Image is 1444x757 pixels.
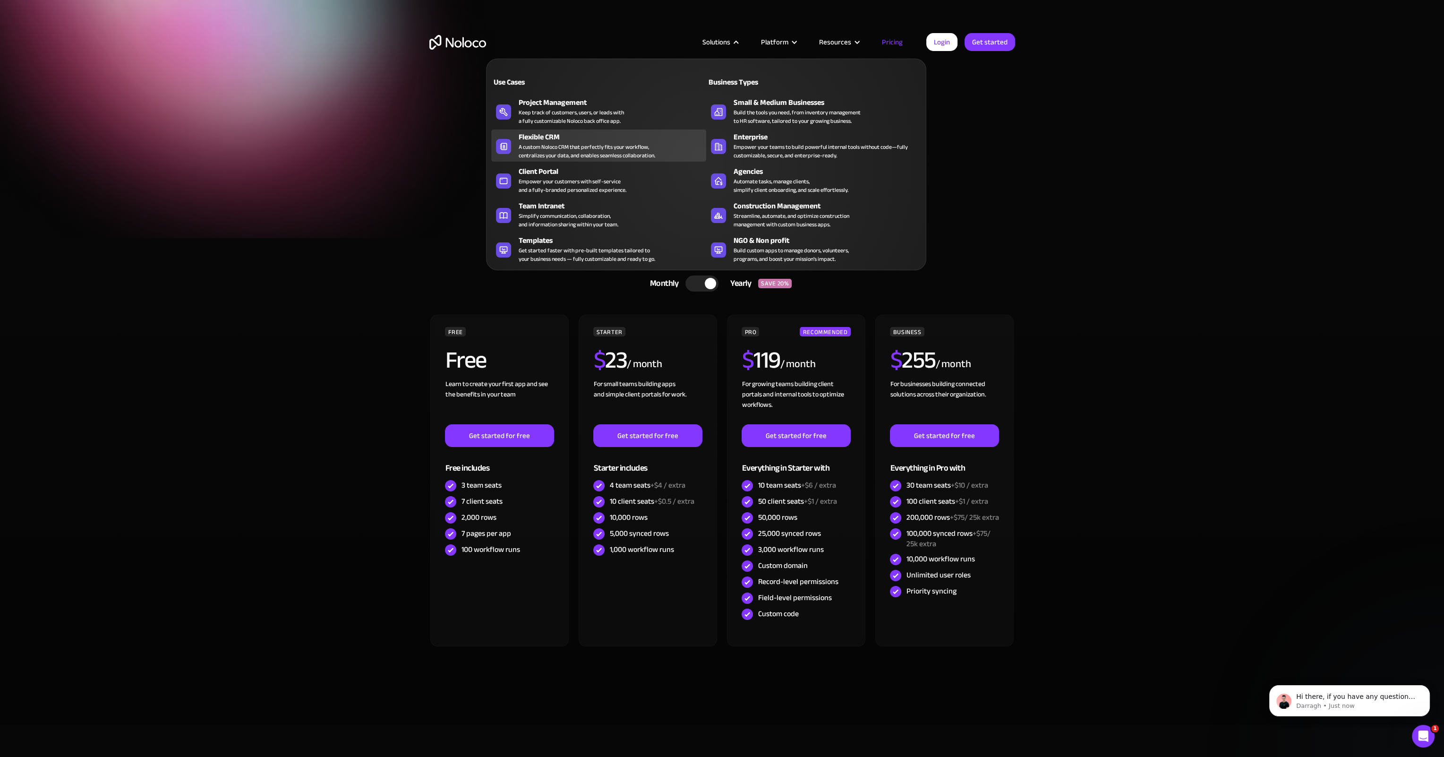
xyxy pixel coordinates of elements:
a: Get started for free [890,424,999,447]
a: AgenciesAutomate tasks, manage clients,simplify client onboarding, and scale effortlessly. [706,164,921,196]
span: $ [742,338,753,382]
a: Small & Medium BusinessesBuild the tools you need, from inventory managementto HR software, tailo... [706,95,921,127]
div: Automate tasks, manage clients, simplify client onboarding, and scale effortlessly. [734,177,848,194]
a: Project ManagementKeep track of customers, users, or leads witha fully customizable Noloco back o... [491,95,706,127]
div: Construction Management [734,200,925,212]
h2: Start for free. Upgrade to support your business at any stage. [429,146,1015,161]
div: 30 team seats [906,480,988,490]
div: Empower your customers with self-service and a fully-branded personalized experience. [519,177,626,194]
div: 100,000 synced rows [906,528,999,549]
a: Construction ManagementStreamline, automate, and optimize constructionmanagement with custom busi... [706,198,921,231]
div: Streamline, automate, and optimize construction management with custom business apps. [734,212,849,229]
a: NGO & Non profitBuild custom apps to manage donors, volunteers,programs, and boost your mission’s... [706,233,921,265]
div: Free includes [445,447,554,478]
a: Pricing [870,36,914,48]
a: Get started for free [593,424,702,447]
div: Resources [819,36,851,48]
div: Unlimited user roles [906,570,970,580]
nav: Solutions [486,45,926,270]
div: 5,000 synced rows [609,528,668,539]
a: TemplatesGet started faster with pre-built templates tailored toyour business needs — fully custo... [491,233,706,265]
div: / month [935,357,971,372]
h2: 119 [742,348,780,372]
div: 25,000 synced rows [758,528,820,539]
div: RECOMMENDED [800,327,850,336]
div: 10 client seats [609,496,694,507]
div: Platform [761,36,788,48]
div: 50 client seats [758,496,837,507]
div: Project Management [519,97,710,108]
div: Custom domain [758,560,807,571]
div: Yearly [718,276,758,291]
span: +$4 / extra [650,478,685,492]
span: +$10 / extra [950,478,988,492]
a: Use Cases [491,71,706,93]
div: Learn to create your first app and see the benefits in your team ‍ [445,379,554,424]
div: / month [780,357,815,372]
a: home [429,35,486,50]
span: +$75/ 25k extra [949,510,999,525]
div: FREE [445,327,466,336]
div: 100 workflow runs [461,544,520,555]
div: For growing teams building client portals and internal tools to optimize workflows. [742,379,850,424]
span: 1 [1431,725,1439,732]
div: Everything in Pro with [890,447,999,478]
div: 3 team seats [461,480,501,490]
a: Get started for free [445,424,554,447]
a: Login [926,33,957,51]
a: Client PortalEmpower your customers with self-serviceand a fully-branded personalized experience. [491,164,706,196]
div: Solutions [691,36,749,48]
div: 1,000 workflow runs [609,544,674,555]
div: A custom Noloco CRM that perfectly fits your workflow, centralizes your data, and enables seamles... [519,143,655,160]
div: 100 client seats [906,496,988,507]
div: Priority syncing [906,586,956,596]
div: Simplify communication, collaboration, and information sharing within your team. [519,212,618,229]
div: For small teams building apps and simple client portals for work. ‍ [593,379,702,424]
h2: 23 [593,348,627,372]
div: 2,000 rows [461,512,496,523]
div: Team Intranet [519,200,710,212]
iframe: Intercom live chat [1412,725,1435,748]
a: Get started [965,33,1015,51]
h2: 255 [890,348,935,372]
span: $ [890,338,902,382]
div: 10,000 workflow runs [906,554,974,564]
span: $ [593,338,605,382]
a: Flexible CRMA custom Noloco CRM that perfectly fits your workflow,centralizes your data, and enab... [491,129,706,162]
div: 10 team seats [758,480,836,490]
span: +$75/ 25k extra [906,526,990,551]
div: Empower your teams to build powerful internal tools without code—fully customizable, secure, and ... [734,143,916,160]
div: / month [627,357,662,372]
div: Everything in Starter with [742,447,850,478]
div: Build the tools you need, from inventory management to HR software, tailored to your growing busi... [734,108,861,125]
div: Flexible CRM [519,131,710,143]
span: +$0.5 / extra [654,494,694,508]
div: For businesses building connected solutions across their organization. ‍ [890,379,999,424]
div: Use Cases [491,77,595,88]
div: Solutions [702,36,730,48]
div: Templates [519,235,710,246]
div: 7 pages per app [461,528,511,539]
h1: Flexible Pricing Designed for Business [429,80,1015,137]
h2: Free [445,348,486,372]
div: 7 client seats [461,496,502,507]
div: STARTER [593,327,625,336]
div: Agencies [734,166,925,177]
span: +$1 / extra [955,494,988,508]
a: EnterpriseEmpower your teams to build powerful internal tools without code—fully customizable, se... [706,129,921,162]
a: Business Types [706,71,921,93]
div: Small & Medium Businesses [734,97,925,108]
div: Client Portal [519,166,710,177]
div: Field-level permissions [758,593,831,603]
div: 4 team seats [609,480,685,490]
div: 200,000 rows [906,512,999,523]
div: NGO & Non profit [734,235,925,246]
div: CHOOSE YOUR PLAN [429,248,1015,271]
div: Build custom apps to manage donors, volunteers, programs, and boost your mission’s impact. [734,246,849,263]
a: Get started for free [742,424,850,447]
div: Get started faster with pre-built templates tailored to your business needs — fully customizable ... [519,246,655,263]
